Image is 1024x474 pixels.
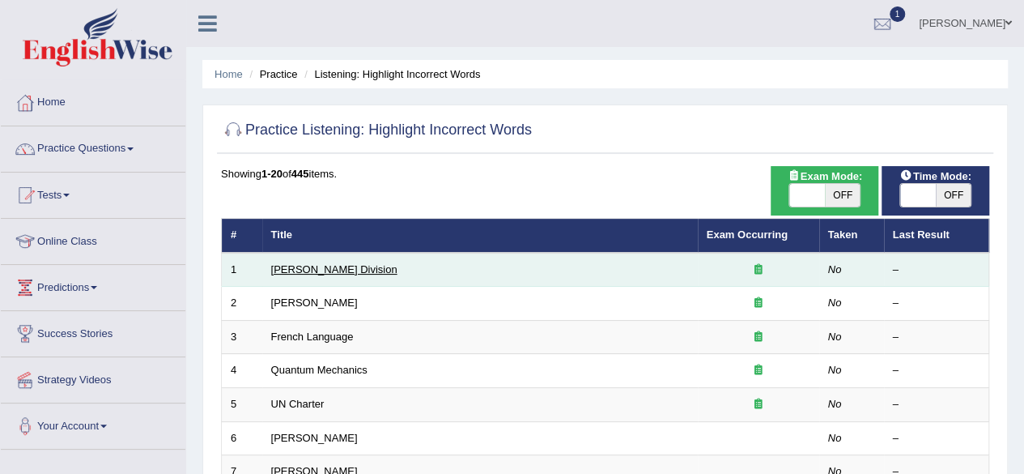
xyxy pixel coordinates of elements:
[1,265,185,305] a: Predictions
[1,80,185,121] a: Home
[221,118,532,143] h2: Practice Listening: Highlight Incorrect Words
[707,228,788,241] a: Exam Occurring
[828,263,842,275] em: No
[291,168,309,180] b: 445
[262,219,698,253] th: Title
[828,432,842,444] em: No
[271,398,325,410] a: UN Charter
[707,296,810,311] div: Exam occurring question
[222,320,262,354] td: 3
[884,219,989,253] th: Last Result
[1,219,185,259] a: Online Class
[828,364,842,376] em: No
[222,421,262,455] td: 6
[222,287,262,321] td: 2
[300,66,480,82] li: Listening: Highlight Incorrect Words
[890,6,906,22] span: 1
[271,331,354,343] a: French Language
[1,357,185,398] a: Strategy Videos
[893,397,980,412] div: –
[222,219,262,253] th: #
[222,253,262,287] td: 1
[894,168,978,185] span: Time Mode:
[893,296,980,311] div: –
[707,330,810,345] div: Exam occurring question
[707,397,810,412] div: Exam occurring question
[271,297,358,309] a: [PERSON_NAME]
[825,184,860,207] span: OFF
[271,364,368,376] a: Quantum Mechanics
[221,166,989,181] div: Showing of items.
[271,263,397,275] a: [PERSON_NAME] Division
[828,398,842,410] em: No
[893,263,980,278] div: –
[215,68,243,80] a: Home
[707,363,810,378] div: Exam occurring question
[828,331,842,343] em: No
[271,432,358,444] a: [PERSON_NAME]
[828,297,842,309] em: No
[1,404,185,444] a: Your Account
[893,431,980,446] div: –
[222,388,262,422] td: 5
[1,311,185,352] a: Success Stories
[771,166,878,216] div: Show exams occurring in exams
[222,354,262,388] td: 4
[936,184,971,207] span: OFF
[893,363,980,378] div: –
[893,330,980,345] div: –
[819,219,884,253] th: Taken
[245,66,297,82] li: Practice
[707,263,810,278] div: Exam occurring question
[781,168,869,185] span: Exam Mode:
[1,173,185,213] a: Tests
[261,168,283,180] b: 1-20
[1,126,185,167] a: Practice Questions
